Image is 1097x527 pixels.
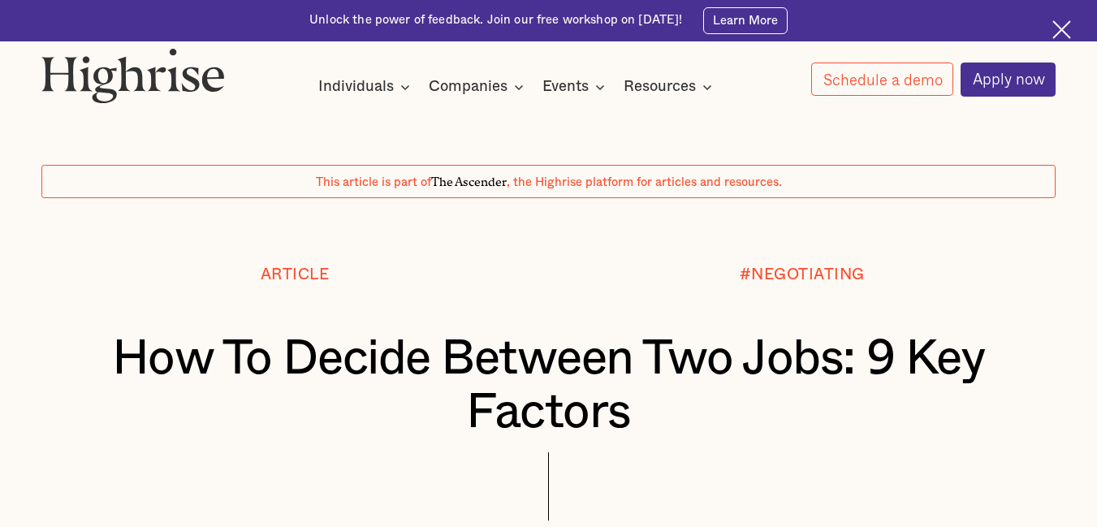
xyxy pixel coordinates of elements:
img: Cross icon [1052,20,1071,39]
a: Learn More [703,7,788,34]
span: The Ascender [431,172,507,187]
span: , the Highrise platform for articles and resources. [507,176,782,188]
img: Highrise logo [41,48,225,103]
div: Individuals [318,77,415,97]
div: Resources [624,77,696,97]
div: Article [261,267,330,284]
div: Individuals [318,77,394,97]
div: Companies [429,77,529,97]
a: Schedule a demo [811,63,954,96]
h1: How To Decide Between Two Jobs: 9 Key Factors [84,332,1014,439]
div: Companies [429,77,507,97]
div: Events [542,77,589,97]
span: This article is part of [316,176,431,188]
a: Apply now [961,63,1056,97]
div: #NEGOTIATING [740,267,865,284]
div: Events [542,77,610,97]
div: Resources [624,77,717,97]
div: Unlock the power of feedback. Join our free workshop on [DATE]! [309,12,682,28]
